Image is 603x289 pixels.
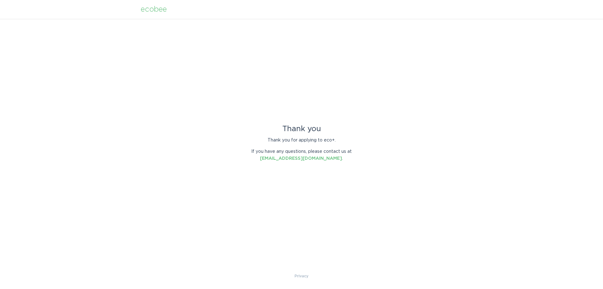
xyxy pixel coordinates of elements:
[295,273,308,280] a: Privacy Policy & Terms of Use
[247,137,356,144] p: Thank you for applying to eco+.
[260,156,342,161] a: [EMAIL_ADDRESS][DOMAIN_NAME]
[247,148,356,162] p: If you have any questions, please contact us at .
[247,125,356,132] div: Thank you
[141,6,167,13] div: ecobee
